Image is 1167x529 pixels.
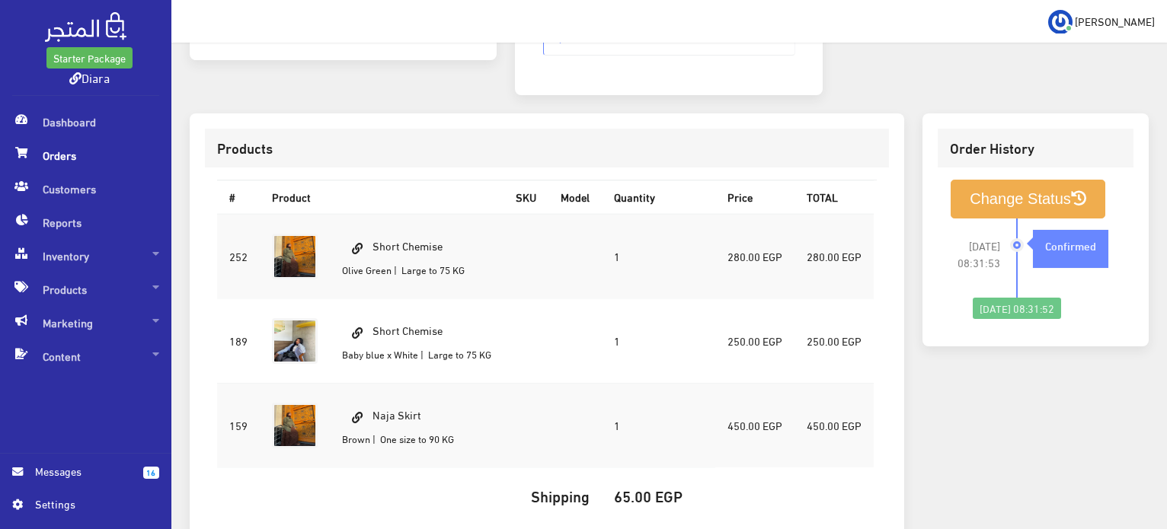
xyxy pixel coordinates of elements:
[35,496,146,512] span: Settings
[602,298,715,383] td: 1
[950,141,1121,155] h3: Order History
[217,383,260,467] td: 159
[35,463,131,480] span: Messages
[143,467,159,479] span: 16
[372,429,454,448] small: | One size to 90 KG
[795,298,874,383] td: 250.00 EGP
[394,260,465,279] small: | Large to 75 KG
[1048,10,1073,34] img: ...
[342,260,392,279] small: Olive Green
[12,239,159,272] span: Inventory
[69,66,110,88] a: Diara
[12,272,159,306] span: Products
[12,139,159,172] span: Orders
[715,180,795,213] th: Price
[12,306,159,339] span: Marketing
[951,180,1105,218] button: Change Status
[715,298,795,383] td: 250.00 EGP
[12,206,159,239] span: Reports
[973,298,1061,319] div: [DATE] 08:31:52
[12,463,159,496] a: 16 Messages
[715,383,795,467] td: 450.00 EGP
[1045,237,1096,253] strong: Confirmed
[217,141,877,155] h3: Products
[602,214,715,299] td: 1
[614,487,703,504] h5: 65.00 EGP
[715,214,795,299] td: 280.00 EGP
[217,298,260,383] td: 189
[950,237,1000,271] span: [DATE] 08:31:53
[330,298,504,383] td: Short Chemise
[330,214,504,299] td: Short Chemise
[217,214,260,299] td: 252
[795,180,874,213] th: TOTAL
[548,180,602,213] th: Model
[12,496,159,520] a: Settings
[795,214,874,299] td: 280.00 EGP
[420,345,491,363] small: | Large to 75 KG
[795,383,874,467] td: 450.00 EGP
[229,487,590,504] h5: Shipping
[45,12,126,42] img: .
[12,105,159,139] span: Dashboard
[1075,11,1155,30] span: [PERSON_NAME]
[1091,425,1149,483] iframe: Drift Widget Chat Controller
[330,383,504,467] td: Naja Skirt
[12,172,159,206] span: Customers
[342,345,418,363] small: Baby blue x White
[504,180,548,213] th: SKU
[12,339,159,373] span: Content
[602,180,715,213] th: Quantity
[1048,9,1155,33] a: ... [PERSON_NAME]
[46,47,133,69] a: Starter Package
[602,383,715,467] td: 1
[217,180,260,213] th: #
[260,180,504,213] th: Product
[342,429,370,448] small: Brown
